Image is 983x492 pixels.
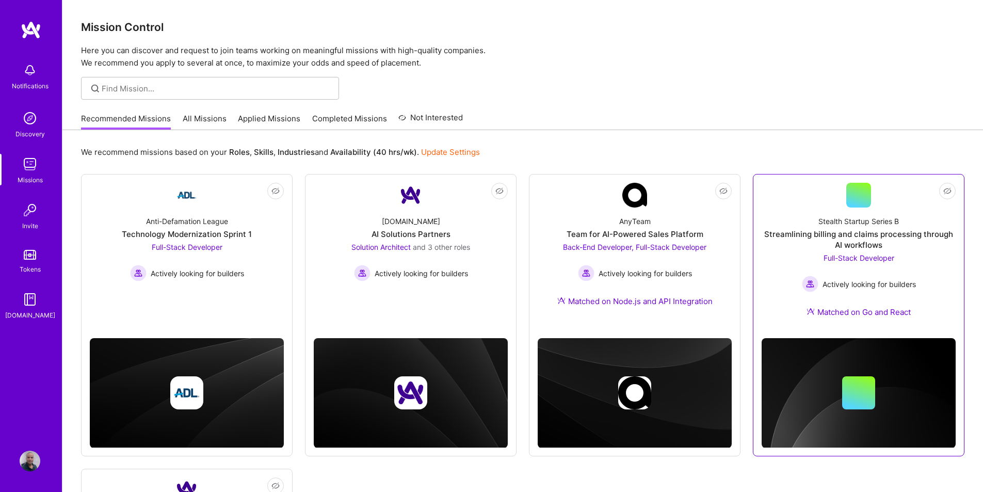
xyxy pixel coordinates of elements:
[382,216,440,227] div: [DOMAIN_NAME]
[330,147,417,157] b: Availability (40 hrs/wk)
[762,183,956,330] a: Stealth Startup Series BStreamlining billing and claims processing through AI workflowsFull-Stack...
[312,113,387,130] a: Completed Missions
[421,147,480,157] a: Update Settings
[17,451,43,471] a: User Avatar
[818,216,899,227] div: Stealth Startup Series B
[170,376,203,409] img: Company logo
[22,220,38,231] div: Invite
[183,113,227,130] a: All Missions
[398,183,423,208] img: Company Logo
[762,338,956,448] img: cover
[578,265,594,281] img: Actively looking for builders
[567,229,703,240] div: Team for AI-Powered Sales Platform
[102,83,331,94] input: Find Mission...
[563,243,706,251] span: Back-End Developer, Full-Stack Developer
[314,338,508,448] img: cover
[538,183,732,319] a: Company LogoAnyTeamTeam for AI-Powered Sales PlatformBack-End Developer, Full-Stack Developer Act...
[719,187,728,195] i: icon EyeClosed
[271,187,280,195] i: icon EyeClosed
[314,183,508,311] a: Company Logo[DOMAIN_NAME]AI Solutions PartnersSolution Architect and 3 other rolesActively lookin...
[12,81,49,91] div: Notifications
[20,289,40,310] img: guide book
[81,147,480,157] p: We recommend missions based on your , , and .
[90,338,284,448] img: cover
[495,187,504,195] i: icon EyeClosed
[122,229,252,240] div: Technology Modernization Sprint 1
[254,147,273,157] b: Skills
[5,310,55,321] div: [DOMAIN_NAME]
[89,83,101,94] i: icon SearchGrey
[398,112,463,130] a: Not Interested
[130,265,147,281] img: Actively looking for builders
[152,243,222,251] span: Full-Stack Developer
[174,183,199,208] img: Company Logo
[24,250,36,260] img: tokens
[351,243,411,251] span: Solution Architect
[151,268,244,279] span: Actively looking for builders
[823,279,916,290] span: Actively looking for builders
[20,451,40,471] img: User Avatar
[619,216,651,227] div: AnyTeam
[278,147,315,157] b: Industries
[807,307,815,315] img: Ateam Purple Icon
[538,338,732,448] img: cover
[824,253,894,262] span: Full-Stack Developer
[622,183,647,208] img: Company Logo
[20,200,40,220] img: Invite
[372,229,450,240] div: AI Solutions Partners
[271,482,280,490] i: icon EyeClosed
[557,296,566,305] img: Ateam Purple Icon
[146,216,228,227] div: Anti-Defamation League
[81,21,964,34] h3: Mission Control
[599,268,692,279] span: Actively looking for builders
[81,44,964,69] p: Here you can discover and request to join teams working on meaningful missions with high-quality ...
[20,154,40,174] img: teamwork
[807,307,911,318] div: Matched on Go and React
[238,113,300,130] a: Applied Missions
[20,60,40,81] img: bell
[618,376,651,409] img: Company logo
[229,147,250,157] b: Roles
[943,187,952,195] i: icon EyeClosed
[557,296,713,307] div: Matched on Node.js and API Integration
[81,113,171,130] a: Recommended Missions
[413,243,470,251] span: and 3 other roles
[18,174,43,185] div: Missions
[21,21,41,39] img: logo
[394,376,427,409] img: Company logo
[802,276,818,292] img: Actively looking for builders
[20,108,40,129] img: discovery
[20,264,41,275] div: Tokens
[762,229,956,250] div: Streamlining billing and claims processing through AI workflows
[354,265,370,281] img: Actively looking for builders
[375,268,468,279] span: Actively looking for builders
[15,129,45,139] div: Discovery
[90,183,284,311] a: Company LogoAnti-Defamation LeagueTechnology Modernization Sprint 1Full-Stack Developer Actively ...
